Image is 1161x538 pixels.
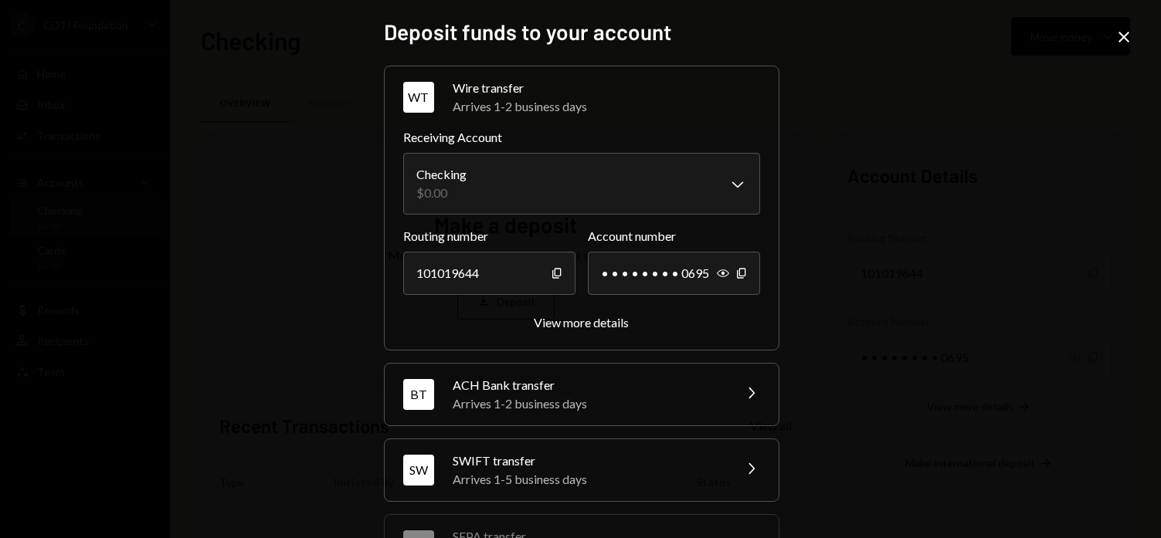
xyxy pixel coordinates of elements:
[453,79,760,97] div: Wire transfer
[384,17,778,47] h2: Deposit funds to your account
[403,252,575,295] div: 101019644
[534,315,629,331] button: View more details
[453,470,723,489] div: Arrives 1-5 business days
[453,97,760,116] div: Arrives 1-2 business days
[403,455,434,486] div: SW
[453,452,723,470] div: SWIFT transfer
[403,227,575,245] label: Routing number
[534,315,629,330] div: View more details
[453,376,723,394] div: ACH Bank transfer
[385,66,779,128] button: WTWire transferArrives 1-2 business days
[403,153,760,215] button: Receiving Account
[403,82,434,113] div: WT
[403,379,434,410] div: BT
[403,128,760,331] div: WTWire transferArrives 1-2 business days
[385,439,779,501] button: SWSWIFT transferArrives 1-5 business days
[385,364,779,425] button: BTACH Bank transferArrives 1-2 business days
[403,128,760,147] label: Receiving Account
[588,252,760,295] div: • • • • • • • • 0695
[588,227,760,245] label: Account number
[453,394,723,413] div: Arrives 1-2 business days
